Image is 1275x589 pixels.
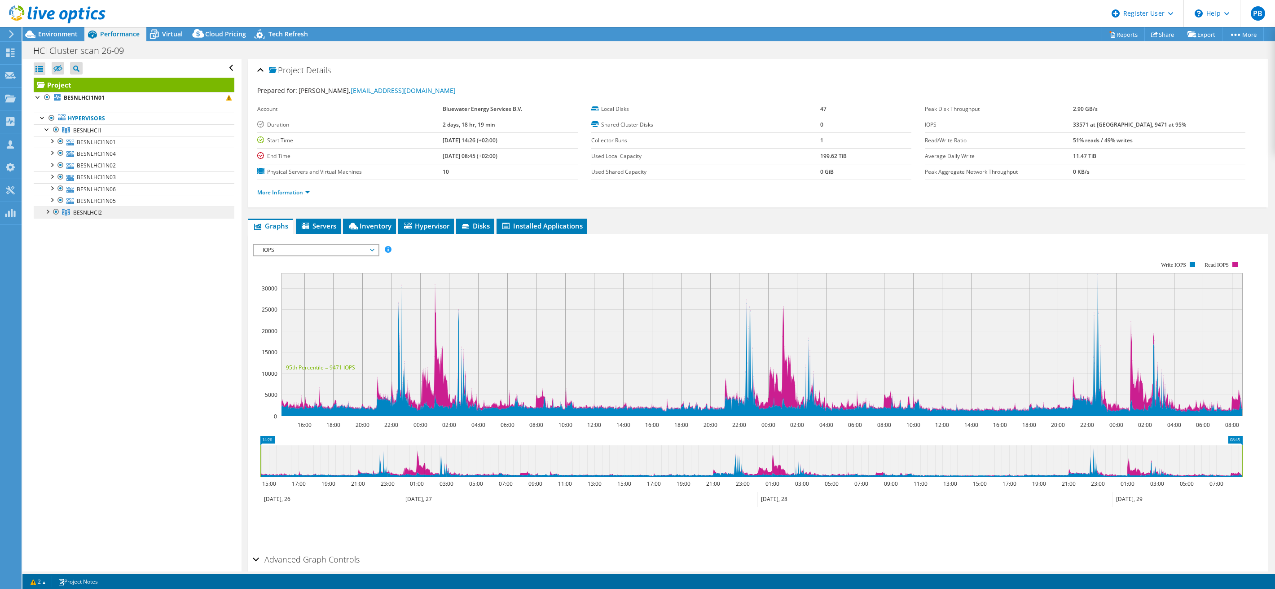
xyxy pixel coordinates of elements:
[1167,421,1181,429] text: 04:00
[443,121,495,128] b: 2 days, 18 hr, 19 min
[351,86,456,95] a: [EMAIL_ADDRESS][DOMAIN_NAME]
[877,421,891,429] text: 08:00
[1073,152,1096,160] b: 11.47 TiB
[257,120,443,129] label: Duration
[884,480,898,488] text: 09:00
[262,285,277,292] text: 30000
[34,171,234,183] a: BESNLHCI1N03
[300,221,336,230] span: Servers
[471,421,485,429] text: 04:00
[914,480,928,488] text: 11:00
[529,421,543,429] text: 08:00
[1138,421,1152,429] text: 02:00
[1209,480,1223,488] text: 07:00
[257,136,443,145] label: Start Time
[973,480,987,488] text: 15:00
[262,370,277,378] text: 10000
[1002,480,1016,488] text: 17:00
[703,421,717,429] text: 20:00
[1062,480,1076,488] text: 21:00
[925,152,1073,161] label: Average Daily Write
[925,120,1073,129] label: IOPS
[591,120,820,129] label: Shared Cluster Disks
[1073,105,1098,113] b: 2.90 GB/s
[257,105,443,114] label: Account
[253,221,288,230] span: Graphs
[100,30,140,38] span: Performance
[326,421,340,429] text: 18:00
[591,152,820,161] label: Used Local Capacity
[795,480,809,488] text: 03:00
[558,480,572,488] text: 11:00
[443,105,522,113] b: Bluewater Energy Services B.V.
[732,421,746,429] text: 22:00
[935,421,949,429] text: 12:00
[819,421,833,429] text: 04:00
[34,195,234,207] a: BESNLHCI1N05
[591,136,820,145] label: Collector Runs
[587,421,601,429] text: 12:00
[528,480,542,488] text: 09:00
[34,92,234,104] a: BESNLHCI1N01
[1102,27,1145,41] a: Reports
[262,327,277,335] text: 20000
[38,30,78,38] span: Environment
[403,221,449,230] span: Hypervisor
[591,167,820,176] label: Used Shared Capacity
[443,152,497,160] b: [DATE] 08:45 (+02:00)
[993,421,1007,429] text: 16:00
[262,348,277,356] text: 15000
[299,86,456,95] span: [PERSON_NAME],
[854,480,868,488] text: 07:00
[443,136,497,144] b: [DATE] 14:26 (+02:00)
[292,480,306,488] text: 17:00
[34,160,234,171] a: BESNLHCI1N02
[205,30,246,38] span: Cloud Pricing
[501,221,583,230] span: Installed Applications
[298,421,312,429] text: 16:00
[34,78,234,92] a: Project
[64,94,105,101] b: BESNLHCI1N01
[1091,480,1105,488] text: 23:00
[964,421,978,429] text: 14:00
[1222,27,1264,41] a: More
[265,391,277,399] text: 5000
[257,167,443,176] label: Physical Servers and Virtual Machines
[253,550,360,568] h2: Advanced Graph Controls
[1150,480,1164,488] text: 03:00
[34,183,234,195] a: BESNLHCI1N06
[1251,6,1265,21] span: PB
[1205,262,1229,268] text: Read IOPS
[274,413,277,420] text: 0
[384,421,398,429] text: 22:00
[1022,421,1036,429] text: 18:00
[1181,27,1222,41] a: Export
[269,66,304,75] span: Project
[29,46,138,56] h1: HCI Cluster scan 26-09
[558,421,572,429] text: 10:00
[674,421,688,429] text: 18:00
[820,152,847,160] b: 199.62 TiB
[925,105,1073,114] label: Peak Disk Throughput
[761,421,775,429] text: 00:00
[73,127,102,134] span: BESNLHCI1
[499,480,513,488] text: 07:00
[52,576,104,587] a: Project Notes
[677,480,690,488] text: 19:00
[262,480,276,488] text: 15:00
[440,480,453,488] text: 03:00
[34,136,234,148] a: BESNLHCI1N01
[442,421,456,429] text: 02:00
[790,421,804,429] text: 02:00
[443,168,449,176] b: 10
[356,421,369,429] text: 20:00
[1032,480,1046,488] text: 19:00
[1180,480,1194,488] text: 05:00
[258,245,374,255] span: IOPS
[925,136,1073,145] label: Read/Write Ratio
[736,480,750,488] text: 23:00
[24,576,52,587] a: 2
[588,480,602,488] text: 13:00
[73,209,102,216] span: BESNLHCI2
[306,65,331,75] span: Details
